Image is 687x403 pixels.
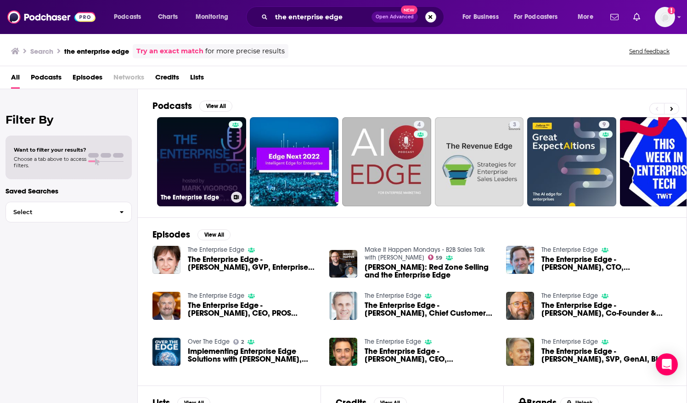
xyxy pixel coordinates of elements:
[365,292,421,300] a: The Enterprise Edge
[30,47,53,56] h3: Search
[152,292,180,320] img: The Enterprise Edge - Jeff Cotten, CEO, PROS Software
[14,147,86,153] span: Want to filter your results?
[136,46,203,57] a: Try an exact match
[603,120,606,130] span: 9
[188,246,244,254] a: The Enterprise Edge
[188,255,318,271] a: The Enterprise Edge - Miranda Nash, GVP, Enterprise AI, Oracle
[31,70,62,89] a: Podcasts
[6,202,132,222] button: Select
[656,353,678,375] div: Open Intercom Messenger
[514,11,558,23] span: For Podcasters
[255,6,453,28] div: Search podcasts, credits, & more...
[541,292,598,300] a: The Enterprise Edge
[508,10,571,24] button: open menu
[571,10,605,24] button: open menu
[541,301,672,317] span: The Enterprise Edge - [PERSON_NAME], Co-Founder & CEO, Losant
[152,338,180,366] a: Implementing Enterprise Edge Solutions with Rodney Richter, Enterprise Architect at Hewlett Packa...
[401,6,417,14] span: New
[157,117,246,206] a: The Enterprise Edge
[435,117,524,206] a: 3
[365,246,485,261] a: Make It Happen Mondays - B2B Sales Talk with John Barrows
[188,338,230,346] a: Over The Edge
[64,47,129,56] h3: the enterprise edge
[113,70,144,89] span: Networks
[161,193,227,201] h3: The Enterprise Edge
[188,292,244,300] a: The Enterprise Edge
[541,246,598,254] a: The Enterprise Edge
[541,338,598,346] a: The Enterprise Edge
[506,246,534,274] img: The Enterprise Edge - Don Schuerman, CTO, Pegasystems
[541,347,672,363] a: The Enterprise Edge - Chris Burchett, SVP, GenAI, Blue Yonder
[196,11,228,23] span: Monitoring
[152,100,232,112] a: PodcastsView All
[329,292,357,320] img: The Enterprise Edge - Bernd Engist, Chief Customer Officer, Avantra
[188,347,318,363] a: Implementing Enterprise Edge Solutions with Rodney Richter, Enterprise Architect at Hewlett Packa...
[541,255,672,271] a: The Enterprise Edge - Don Schuerman, CTO, Pegasystems
[527,117,616,206] a: 9
[6,113,132,126] h2: Filter By
[6,209,112,215] span: Select
[152,229,231,240] a: EpisodesView All
[462,11,499,23] span: For Business
[188,301,318,317] a: The Enterprise Edge - Jeff Cotten, CEO, PROS Software
[6,187,132,195] p: Saved Searches
[509,121,520,128] a: 3
[241,340,244,344] span: 2
[7,8,96,26] img: Podchaser - Follow, Share and Rate Podcasts
[152,100,192,112] h2: Podcasts
[107,10,153,24] button: open menu
[541,301,672,317] a: The Enterprise Edge - Charlie Key, Co-Founder & CEO, Losant
[329,250,357,278] img: Vince Beese: Red Zone Selling and the Enterprise Edge
[197,229,231,240] button: View All
[541,347,672,363] span: The Enterprise Edge - [PERSON_NAME], SVP, GenAI, Blue Yonder
[655,7,675,27] button: Show profile menu
[152,246,180,274] img: The Enterprise Edge - Miranda Nash, GVP, Enterprise AI, Oracle
[655,7,675,27] span: Logged in as mtraynor
[365,301,495,317] span: The Enterprise Edge - [PERSON_NAME], Chief Customer Officer, Avantra
[152,10,183,24] a: Charts
[372,11,418,23] button: Open AdvancedNew
[152,229,190,240] h2: Episodes
[189,10,240,24] button: open menu
[329,338,357,366] img: The Enterprise Edge - Brian Landsman, CEO, AppExchange & Global Partnerships, Salesforce
[73,70,102,89] a: Episodes
[506,292,534,320] a: The Enterprise Edge - Charlie Key, Co-Founder & CEO, Losant
[158,11,178,23] span: Charts
[436,256,442,260] span: 59
[630,9,644,25] a: Show notifications dropdown
[365,301,495,317] a: The Enterprise Edge - Bernd Engist, Chief Customer Officer, Avantra
[233,339,244,345] a: 2
[114,11,141,23] span: Podcasts
[205,46,285,57] span: for more precise results
[14,156,86,169] span: Choose a tab above to access filters.
[417,120,421,130] span: 4
[11,70,20,89] a: All
[365,263,495,279] span: [PERSON_NAME]: Red Zone Selling and the Enterprise Edge
[607,9,622,25] a: Show notifications dropdown
[599,121,609,128] a: 9
[376,15,414,19] span: Open Advanced
[188,301,318,317] span: The Enterprise Edge - [PERSON_NAME], CEO, PROS Software
[365,347,495,363] a: The Enterprise Edge - Brian Landsman, CEO, AppExchange & Global Partnerships, Salesforce
[365,347,495,363] span: The Enterprise Edge - [PERSON_NAME], CEO, AppExchange & Global Partnerships, Salesforce
[541,255,672,271] span: The Enterprise Edge - [PERSON_NAME], CTO, Pegasystems
[155,70,179,89] a: Credits
[190,70,204,89] a: Lists
[655,7,675,27] img: User Profile
[188,347,318,363] span: Implementing Enterprise Edge Solutions with [PERSON_NAME], Enterprise Architect at Hewlett Packar...
[513,120,516,130] span: 3
[365,338,421,346] a: The Enterprise Edge
[365,263,495,279] a: Vince Beese: Red Zone Selling and the Enterprise Edge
